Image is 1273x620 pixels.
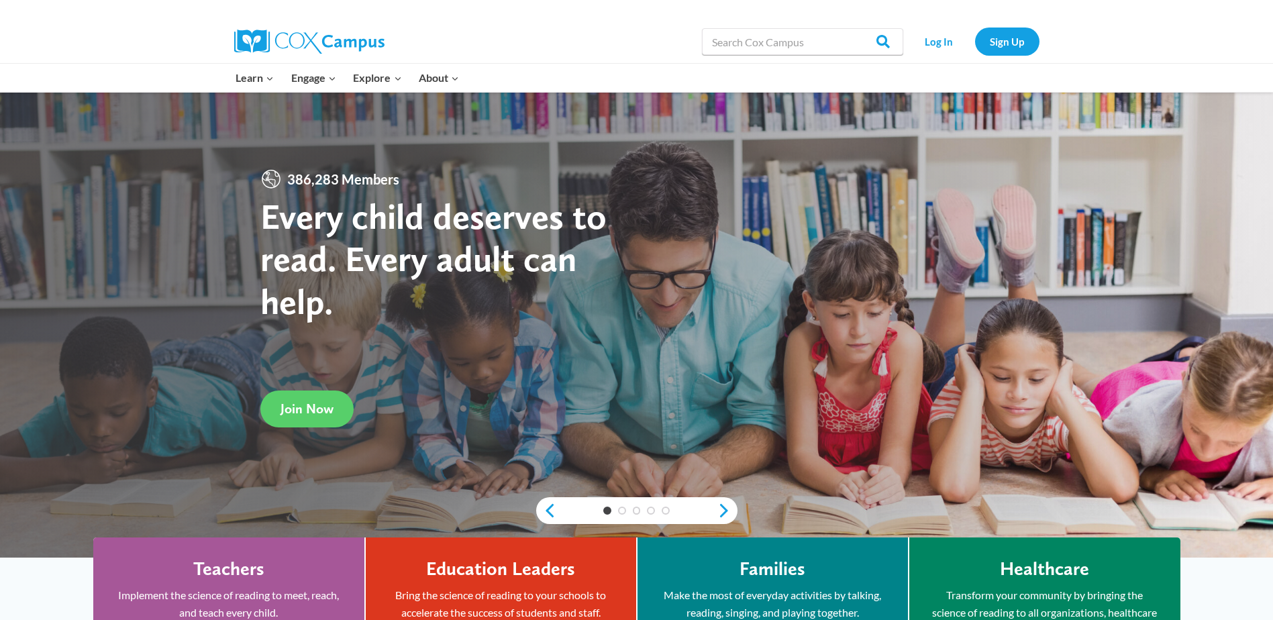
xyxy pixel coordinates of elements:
[236,69,274,87] span: Learn
[234,30,385,54] img: Cox Campus
[260,391,354,427] a: Join Now
[717,503,737,519] a: next
[193,558,264,580] h4: Teachers
[618,507,626,515] a: 2
[426,558,575,580] h4: Education Leaders
[419,69,459,87] span: About
[633,507,641,515] a: 3
[910,28,1039,55] nav: Secondary Navigation
[260,195,607,323] strong: Every child deserves to read. Every adult can help.
[227,64,468,92] nav: Primary Navigation
[1000,558,1089,580] h4: Healthcare
[975,28,1039,55] a: Sign Up
[536,503,556,519] a: previous
[702,28,903,55] input: Search Cox Campus
[910,28,968,55] a: Log In
[662,507,670,515] a: 5
[281,401,334,417] span: Join Now
[282,168,405,190] span: 386,283 Members
[291,69,336,87] span: Engage
[536,497,737,524] div: content slider buttons
[353,69,401,87] span: Explore
[740,558,805,580] h4: Families
[647,507,655,515] a: 4
[603,507,611,515] a: 1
